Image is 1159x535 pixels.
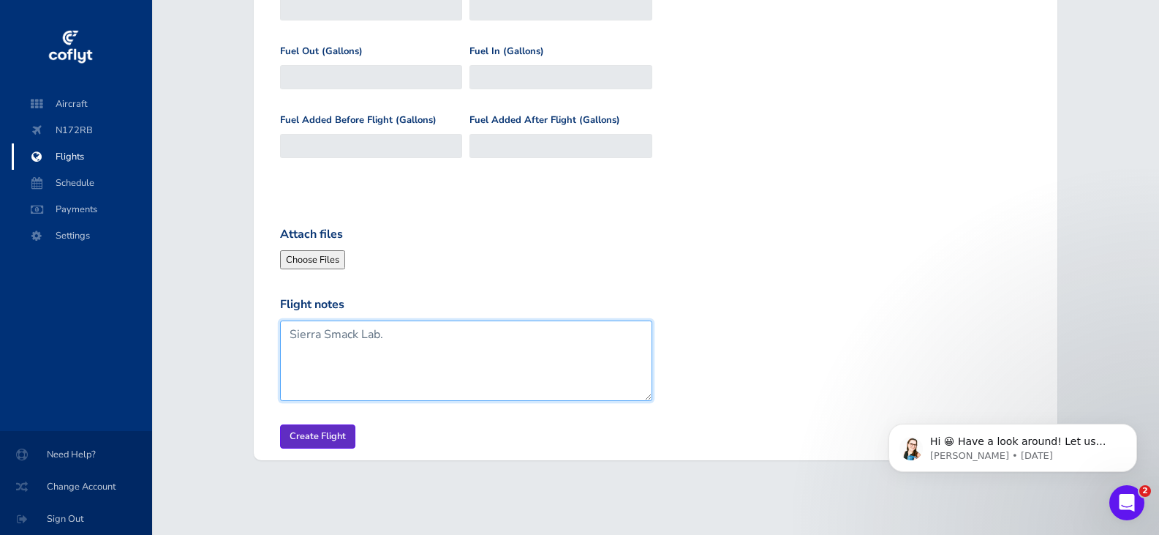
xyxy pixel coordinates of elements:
label: Fuel Added After Flight (Gallons) [469,113,620,128]
img: coflyt logo [46,26,94,70]
label: Flight notes [280,296,344,315]
label: Fuel Added Before Flight (Gallons) [280,113,437,128]
span: N172RB [26,117,137,143]
span: Schedule [26,170,137,196]
span: Flights [26,143,137,170]
span: Need Help? [18,441,135,468]
label: Fuel In (Gallons) [469,44,544,59]
input: Create Flight [280,424,355,449]
span: Change Account [18,474,135,500]
label: Attach files [280,225,343,244]
iframe: Intercom notifications message [867,393,1159,495]
iframe: Intercom live chat [1109,485,1144,520]
label: Fuel Out (Gallons) [280,44,363,59]
span: Payments [26,196,137,222]
span: 2 [1139,485,1151,497]
span: Aircraft [26,91,137,117]
span: Settings [26,222,137,249]
span: Sign Out [18,506,135,532]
